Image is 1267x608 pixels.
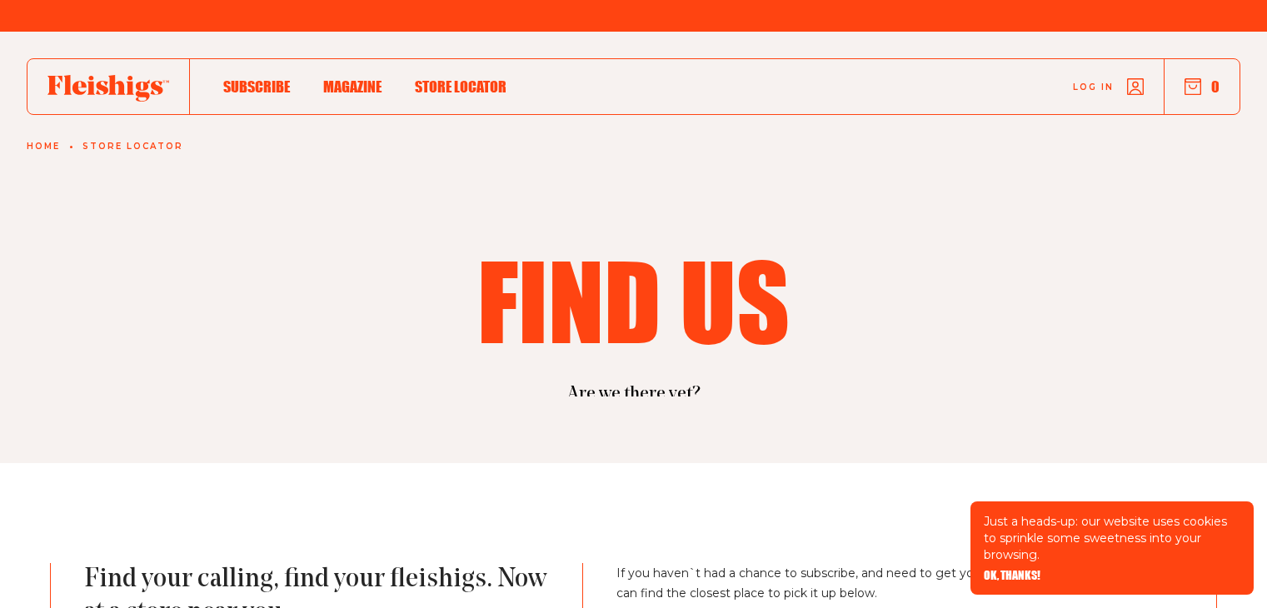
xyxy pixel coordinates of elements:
p: Just a heads-up: our website uses cookies to sprinkle some sweetness into your browsing. [984,513,1240,563]
a: Home [27,142,60,152]
a: Store locator [82,142,183,152]
a: Store locator [415,75,506,97]
a: Subscribe [223,75,290,97]
h1: Find us [274,248,994,351]
span: Store locator [415,77,506,96]
span: Subscribe [223,77,290,96]
a: Magazine [323,75,382,97]
button: 0 [1185,77,1220,96]
p: Are we there yet? [50,382,1217,407]
button: OK, THANKS! [984,570,1040,581]
span: Log in [1073,81,1114,93]
span: Magazine [323,77,382,96]
a: Log in [1073,78,1144,95]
